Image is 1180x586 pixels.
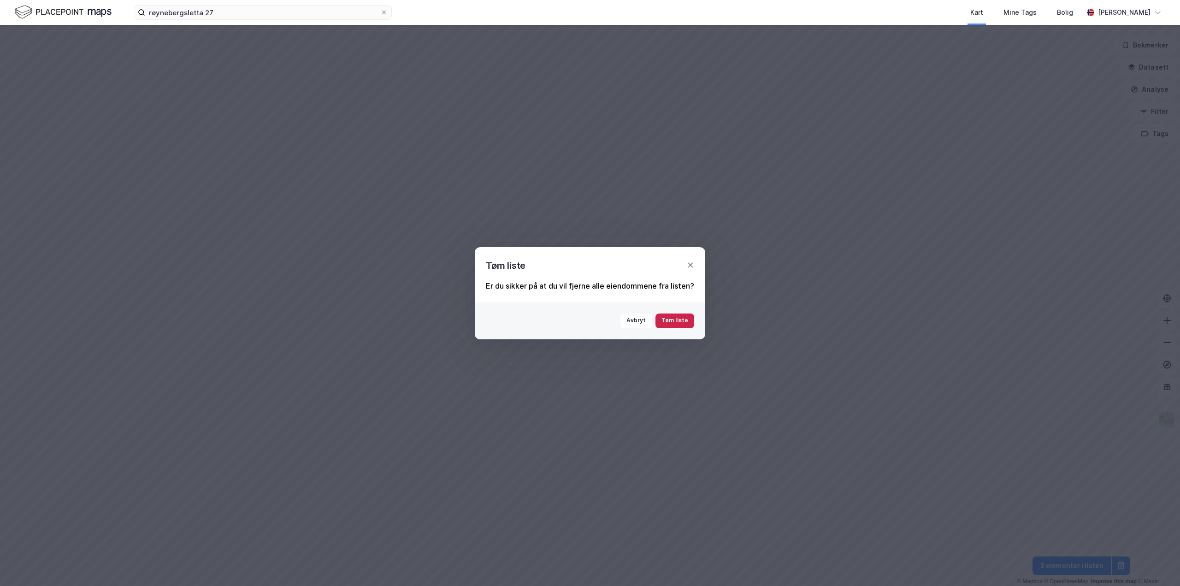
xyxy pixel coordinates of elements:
[655,314,694,328] button: Tøm liste
[145,6,380,19] input: Søk på adresse, matrikkel, gårdeiere, leietakere eller personer
[486,258,525,273] div: Tøm liste
[1057,7,1073,18] div: Bolig
[620,314,652,328] button: Avbryt
[486,280,694,291] div: Er du sikker på at du vil fjerne alle eiendommene fra listen?
[15,4,112,20] img: logo.f888ab2527a4732fd821a326f86c7f29.svg
[1003,7,1037,18] div: Mine Tags
[1098,7,1150,18] div: [PERSON_NAME]
[970,7,983,18] div: Kart
[1134,542,1180,586] iframe: Chat Widget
